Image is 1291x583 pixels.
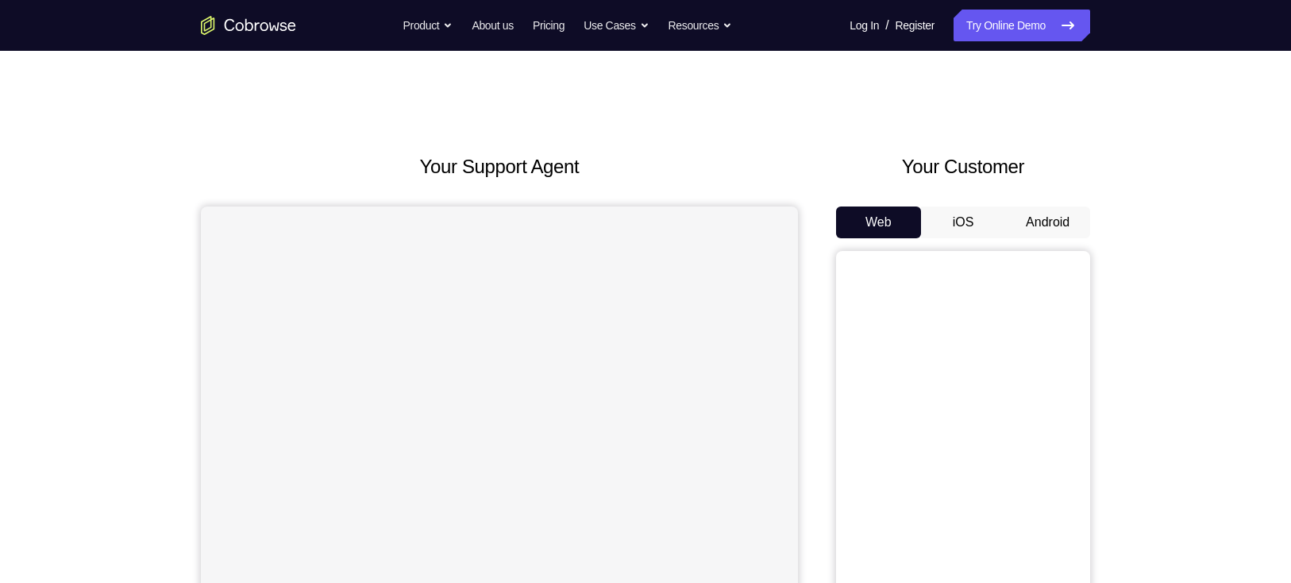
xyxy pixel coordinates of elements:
h2: Your Customer [836,153,1090,181]
button: Resources [669,10,733,41]
button: Use Cases [584,10,649,41]
span: / [885,16,888,35]
h2: Your Support Agent [201,153,798,181]
button: Android [1005,207,1090,238]
a: About us [472,10,513,41]
button: Web [836,207,921,238]
a: Go to the home page [201,16,296,35]
button: Product [403,10,453,41]
a: Register [896,10,935,41]
a: Try Online Demo [954,10,1090,41]
a: Pricing [533,10,565,41]
button: iOS [921,207,1006,238]
a: Log In [850,10,879,41]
